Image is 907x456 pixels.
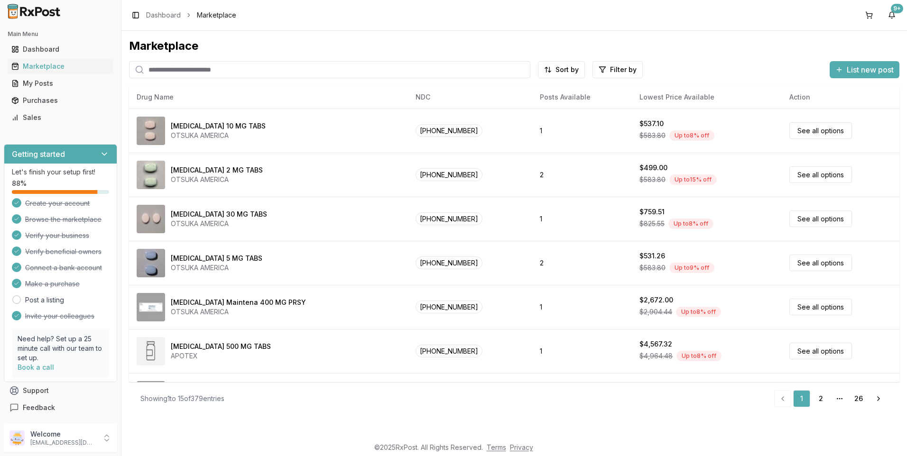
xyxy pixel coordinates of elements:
img: Abiraterone Acetate 500 MG TABS [137,337,165,365]
h3: Getting started [12,148,65,160]
span: Create your account [25,199,90,208]
span: $583.80 [639,175,666,184]
a: Book a call [18,363,54,371]
a: Privacy [510,443,533,451]
img: Admelog SoloStar 100 UNIT/ML SOPN [137,381,165,410]
div: Dashboard [11,45,110,54]
div: [MEDICAL_DATA] 2 MG TABS [171,165,263,175]
button: My Posts [4,76,117,91]
a: Post a listing [25,295,64,305]
td: 2 [532,153,632,197]
a: Marketplace [8,58,113,75]
img: RxPost Logo [4,4,65,19]
a: Sales [8,109,113,126]
span: Marketplace [197,10,236,20]
div: Marketplace [11,62,110,71]
div: APOTEX [171,351,271,361]
div: OTSUKA AMERICA [171,263,262,273]
button: 9+ [884,8,899,23]
span: [PHONE_NUMBER] [416,301,482,313]
div: [MEDICAL_DATA] 30 MG TABS [171,210,267,219]
span: $583.80 [639,131,666,140]
img: Abilify 30 MG TABS [137,205,165,233]
button: Filter by [592,61,643,78]
button: Dashboard [4,42,117,57]
div: OTSUKA AMERICA [171,131,266,140]
div: Up to 8 % off [668,219,713,229]
div: OTSUKA AMERICA [171,219,267,228]
div: Up to 15 % off [669,174,717,185]
span: $2,904.44 [639,307,672,317]
button: Feedback [4,399,117,416]
th: Lowest Price Available [632,86,782,109]
a: Terms [487,443,506,451]
img: Abilify 2 MG TABS [137,161,165,189]
span: [PHONE_NUMBER] [416,256,482,269]
span: [PHONE_NUMBER] [416,124,482,137]
span: Browse the marketplace [25,215,102,224]
h2: Main Menu [8,30,113,38]
th: Action [782,86,899,109]
div: Up to 8 % off [676,307,721,317]
td: 1 [532,109,632,153]
p: Welcome [30,429,96,439]
a: See all options [789,299,852,315]
div: [MEDICAL_DATA] 10 MG TABS [171,121,266,131]
div: Purchases [11,96,110,105]
a: See all options [789,166,852,183]
button: Sales [4,110,117,125]
nav: breadcrumb [146,10,236,20]
th: NDC [408,86,532,109]
td: 3 [532,373,632,417]
a: My Posts [8,75,113,92]
span: [PHONE_NUMBER] [416,212,482,225]
div: Sales [11,113,110,122]
button: Marketplace [4,59,117,74]
span: Make a purchase [25,279,80,289]
div: Up to 8 % off [669,130,714,141]
div: $2,672.00 [639,295,673,305]
img: Abilify 10 MG TABS [137,117,165,145]
div: $537.10 [639,119,664,128]
span: Sort by [555,65,579,74]
span: $4,964.48 [639,351,673,361]
td: 1 [532,329,632,373]
div: [MEDICAL_DATA] 5 MG TABS [171,254,262,263]
a: Purchases [8,92,113,109]
div: Up to 8 % off [676,351,722,361]
img: Abilify 5 MG TABS [137,249,165,277]
span: Feedback [23,403,55,412]
span: Connect a bank account [25,263,102,273]
a: See all options [789,122,852,139]
p: Let's finish your setup first! [12,167,109,177]
td: 1 [532,197,632,241]
span: $583.80 [639,263,666,273]
div: [MEDICAL_DATA] Maintena 400 MG PRSY [171,298,306,307]
button: Purchases [4,93,117,108]
a: 26 [850,390,867,407]
td: 2 [532,241,632,285]
div: My Posts [11,79,110,88]
div: $759.51 [639,207,665,217]
a: See all options [789,210,852,227]
button: Support [4,382,117,399]
span: Verify your business [25,231,89,240]
div: $531.26 [639,251,665,261]
th: Posts Available [532,86,632,109]
a: See all options [789,343,852,359]
a: 1 [793,390,810,407]
span: Invite your colleagues [25,311,94,321]
a: List new post [830,66,899,75]
a: Dashboard [8,41,113,58]
span: 88 % [12,179,27,188]
span: Filter by [610,65,637,74]
button: List new post [830,61,899,78]
div: $499.00 [639,163,667,173]
p: Need help? Set up a 25 minute call with our team to set up. [18,334,103,363]
div: Marketplace [129,38,899,54]
span: [PHONE_NUMBER] [416,168,482,181]
a: Dashboard [146,10,181,20]
div: 9+ [891,4,903,13]
div: [MEDICAL_DATA] 500 MG TABS [171,342,271,351]
span: $825.55 [639,219,665,228]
